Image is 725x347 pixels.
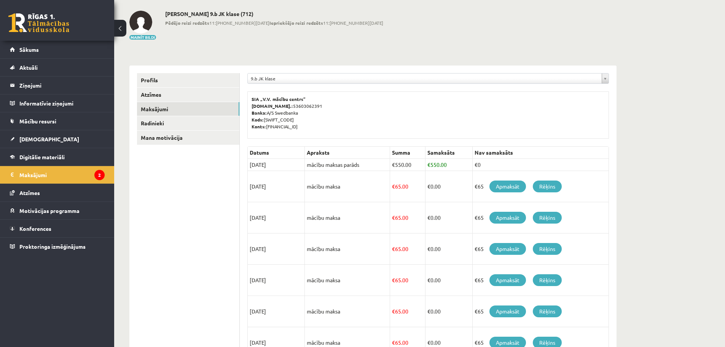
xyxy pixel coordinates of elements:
a: Apmaksāt [489,212,526,224]
td: mācību maksa [305,296,390,327]
td: 65.00 [390,265,425,296]
a: Mācību resursi [10,112,105,130]
span: Digitālie materiāli [19,154,65,160]
td: €65 [472,233,609,265]
p: 53603062391 A/S Swedbanka [SWIFT_CODE] [FINANCIAL_ID] [252,96,605,130]
td: mācību maksa [305,265,390,296]
span: € [392,308,395,315]
span: € [392,161,395,168]
a: [DEMOGRAPHIC_DATA] [10,130,105,148]
a: Rēķins [533,212,562,224]
span: Proktoringa izmēģinājums [19,243,86,250]
td: 0.00 [425,202,472,233]
td: [DATE] [248,171,305,202]
a: Maksājumi [137,102,239,116]
span: € [392,277,395,283]
span: 11:[PHONE_NUMBER][DATE] 11:[PHONE_NUMBER][DATE] [165,19,383,26]
legend: Ziņojumi [19,77,105,94]
b: Pēdējo reizi redzēts [165,20,209,26]
a: Apmaksāt [489,181,526,192]
a: Mana motivācija [137,131,239,145]
a: Atzīmes [137,88,239,102]
b: Kods: [252,117,264,123]
td: 65.00 [390,296,425,327]
a: Apmaksāt [489,274,526,286]
a: Motivācijas programma [10,202,105,219]
td: 65.00 [390,171,425,202]
a: Rēķins [533,181,562,192]
span: € [392,339,395,346]
td: [DATE] [248,233,305,265]
span: 9.b JK klase [251,74,599,83]
td: 550.00 [390,159,425,171]
h2: [PERSON_NAME] 9.b JK klase (712) [165,11,383,17]
td: 0.00 [425,171,472,202]
a: Ziņojumi [10,77,105,94]
a: 9.b JK klase [248,74,609,83]
b: [DOMAIN_NAME].: [252,103,293,109]
th: Apraksts [305,147,390,159]
a: Maksājumi2 [10,166,105,184]
td: mācību maksa [305,233,390,265]
i: 2 [94,170,105,180]
span: Motivācijas programma [19,207,80,214]
td: 65.00 [390,233,425,265]
td: €65 [472,202,609,233]
span: € [427,339,430,346]
td: mācību maksa [305,171,390,202]
span: Atzīmes [19,189,40,196]
b: Iepriekšējo reizi redzēts [269,20,323,26]
a: Aktuāli [10,59,105,76]
td: mācību maksa [305,202,390,233]
span: Mācību resursi [19,118,56,125]
td: 0.00 [425,296,472,327]
span: € [427,183,430,190]
a: Digitālie materiāli [10,148,105,166]
span: € [427,214,430,221]
a: Rīgas 1. Tālmācības vidusskola [8,13,69,32]
span: € [392,245,395,252]
th: Nav samaksāts [472,147,609,159]
a: Rēķins [533,305,562,317]
td: mācību maksas parāds [305,159,390,171]
td: €65 [472,296,609,327]
td: [DATE] [248,296,305,327]
span: Konferences [19,225,51,232]
legend: Informatīvie ziņojumi [19,94,105,112]
button: Mainīt bildi [129,35,156,40]
a: Apmaksāt [489,243,526,255]
a: Proktoringa izmēģinājums [10,238,105,255]
a: Profils [137,73,239,87]
span: Sākums [19,46,39,53]
b: Banka: [252,110,267,116]
th: Summa [390,147,425,159]
td: €65 [472,265,609,296]
a: Atzīmes [10,184,105,201]
span: € [427,245,430,252]
td: [DATE] [248,202,305,233]
td: 550.00 [425,159,472,171]
span: € [427,277,430,283]
span: € [392,214,395,221]
td: 65.00 [390,202,425,233]
b: Konts: [252,123,266,130]
td: €65 [472,171,609,202]
a: Konferences [10,220,105,237]
span: € [392,183,395,190]
legend: Maksājumi [19,166,105,184]
a: Informatīvie ziņojumi [10,94,105,112]
td: 0.00 [425,233,472,265]
td: €0 [472,159,609,171]
a: Rēķins [533,274,562,286]
a: Sākums [10,41,105,58]
span: [DEMOGRAPHIC_DATA] [19,136,79,142]
span: € [427,161,430,168]
img: Keita Tutina [129,11,152,34]
td: [DATE] [248,265,305,296]
span: Aktuāli [19,64,38,71]
a: Apmaksāt [489,305,526,317]
a: Radinieki [137,116,239,130]
th: Samaksāts [425,147,472,159]
b: SIA „V.V. mācību centrs” [252,96,306,102]
td: 0.00 [425,265,472,296]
